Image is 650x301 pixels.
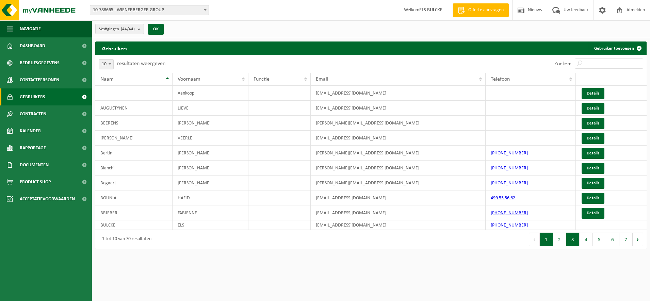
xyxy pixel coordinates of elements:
[311,86,486,101] td: [EMAIL_ADDRESS][DOMAIN_NAME]
[491,151,528,156] a: [PHONE_NUMBER]
[99,60,113,69] span: 10
[95,131,173,146] td: [PERSON_NAME]
[20,88,45,105] span: Gebruikers
[491,223,528,228] a: [PHONE_NUMBER]
[20,139,46,156] span: Rapportage
[95,205,173,220] td: BRIEBER
[148,24,164,35] button: OK
[95,116,173,131] td: BEERENS
[95,41,134,55] h2: Gebruikers
[20,54,60,71] span: Bedrijfsgegevens
[540,233,553,246] button: 1
[173,86,248,101] td: Aankoop
[90,5,209,15] span: 10-788665 - WIENERBERGER GROUP
[589,41,646,55] a: Gebruiker toevoegen
[419,7,442,13] strong: ELS BULCKE
[582,88,604,99] a: Details
[606,233,619,246] button: 6
[553,233,566,246] button: 2
[467,7,505,14] span: Offerte aanvragen
[95,220,173,230] td: BULCKE
[20,122,41,139] span: Kalender
[311,161,486,175] td: [PERSON_NAME][EMAIL_ADDRESS][DOMAIN_NAME]
[100,77,114,82] span: Naam
[117,61,165,66] label: resultaten weergeven
[20,37,45,54] span: Dashboard
[95,24,144,34] button: Vestigingen(44/44)
[95,146,173,161] td: Bertin
[311,175,486,190] td: [PERSON_NAME][EMAIL_ADDRESS][DOMAIN_NAME]
[491,77,510,82] span: Telefoon
[121,27,135,31] count: (44/44)
[99,59,114,69] span: 10
[582,208,604,219] a: Details
[311,146,486,161] td: [PERSON_NAME][EMAIL_ADDRESS][DOMAIN_NAME]
[95,101,173,116] td: AUGUSTYNEN
[582,193,604,204] a: Details
[20,20,41,37] span: Navigatie
[582,133,604,144] a: Details
[20,105,46,122] span: Contracten
[20,71,59,88] span: Contactpersonen
[254,77,270,82] span: Functie
[633,233,643,246] button: Next
[582,148,604,159] a: Details
[173,131,248,146] td: VEERLE
[173,220,248,230] td: ELS
[554,61,571,67] label: Zoeken:
[173,101,248,116] td: LIEVE
[95,161,173,175] td: Bianchi
[491,211,528,216] a: [PHONE_NUMBER]
[20,156,49,173] span: Documenten
[580,233,593,246] button: 4
[178,77,200,82] span: Voornaam
[311,101,486,116] td: [EMAIL_ADDRESS][DOMAIN_NAME]
[99,233,151,246] div: 1 tot 10 van 70 resultaten
[311,116,486,131] td: [PERSON_NAME][EMAIL_ADDRESS][DOMAIN_NAME]
[582,163,604,174] a: Details
[95,190,173,205] td: BOUNIA
[491,196,515,201] a: 499 55 56 62
[311,190,486,205] td: [EMAIL_ADDRESS][DOMAIN_NAME]
[95,175,173,190] td: Bogaert
[491,166,528,171] a: [PHONE_NUMBER]
[173,161,248,175] td: [PERSON_NAME]
[593,233,606,246] button: 5
[529,233,540,246] button: Previous
[173,175,248,190] td: [PERSON_NAME]
[99,24,135,34] span: Vestigingen
[316,77,328,82] span: Email
[582,103,604,114] a: Details
[20,190,75,207] span: Acceptatievoorwaarden
[619,233,633,246] button: 7
[491,181,528,186] a: [PHONE_NUMBER]
[453,3,509,17] a: Offerte aanvragen
[173,190,248,205] td: HAFID
[173,146,248,161] td: [PERSON_NAME]
[566,233,580,246] button: 3
[582,178,604,189] a: Details
[311,220,486,230] td: [EMAIL_ADDRESS][DOMAIN_NAME]
[173,205,248,220] td: FABIENNE
[20,173,51,190] span: Product Shop
[582,118,604,129] a: Details
[173,116,248,131] td: [PERSON_NAME]
[311,205,486,220] td: [EMAIL_ADDRESS][DOMAIN_NAME]
[311,131,486,146] td: [EMAIL_ADDRESS][DOMAIN_NAME]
